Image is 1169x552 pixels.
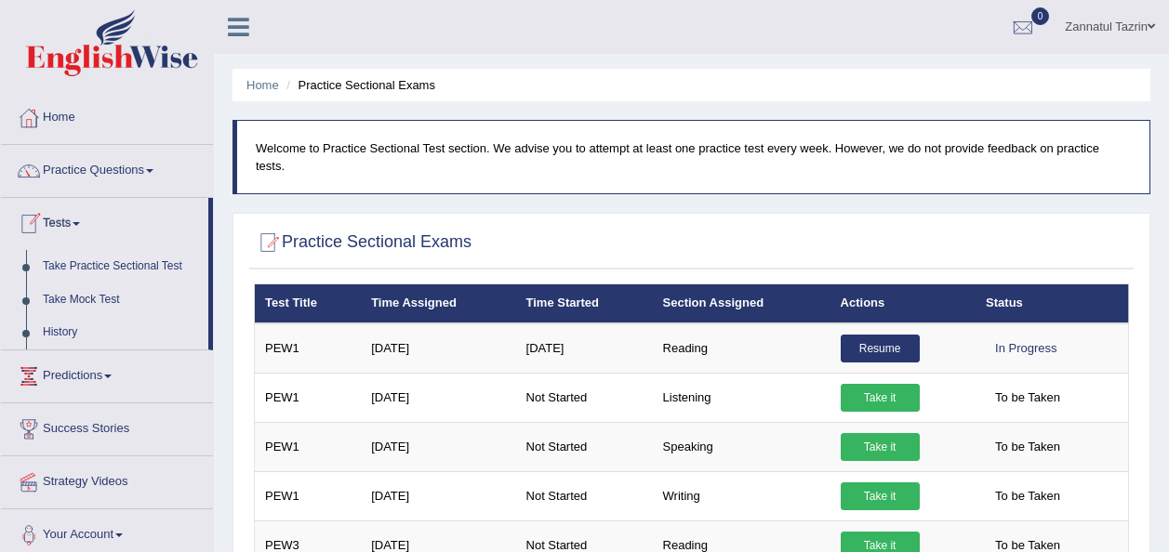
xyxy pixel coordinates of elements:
[986,433,1069,461] span: To be Taken
[1,350,213,397] a: Predictions
[653,323,830,374] td: Reading
[1031,7,1050,25] span: 0
[516,323,653,374] td: [DATE]
[282,76,435,94] li: Practice Sectional Exams
[256,139,1131,175] p: Welcome to Practice Sectional Test section. We advise you to attempt at least one practice test e...
[34,283,208,317] a: Take Mock Test
[841,384,920,412] a: Take it
[986,384,1069,412] span: To be Taken
[1,456,213,503] a: Strategy Videos
[361,284,515,323] th: Time Assigned
[254,229,472,256] h2: Practice Sectional Exams
[653,422,830,471] td: Speaking
[255,373,362,422] td: PEW1
[246,78,279,92] a: Home
[841,482,920,510] a: Take it
[255,422,362,471] td: PEW1
[1,145,213,191] a: Practice Questions
[976,284,1128,323] th: Status
[653,471,830,520] td: Writing
[1,198,208,244] a: Tests
[516,422,653,471] td: Not Started
[255,323,362,374] td: PEW1
[516,284,653,323] th: Time Started
[986,335,1066,362] div: In Progress
[653,373,830,422] td: Listening
[361,323,515,374] td: [DATE]
[841,433,920,461] a: Take it
[255,471,362,520] td: PEW1
[1,92,213,138] a: Home
[986,482,1069,510] span: To be Taken
[516,373,653,422] td: Not Started
[653,284,830,323] th: Section Assigned
[361,373,515,422] td: [DATE]
[1,403,213,450] a: Success Stories
[841,335,920,362] a: Resume
[34,316,208,349] a: History
[34,250,208,283] a: Take Practice Sectional Test
[361,422,515,471] td: [DATE]
[361,471,515,520] td: [DATE]
[255,284,362,323] th: Test Title
[830,284,976,323] th: Actions
[516,471,653,520] td: Not Started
